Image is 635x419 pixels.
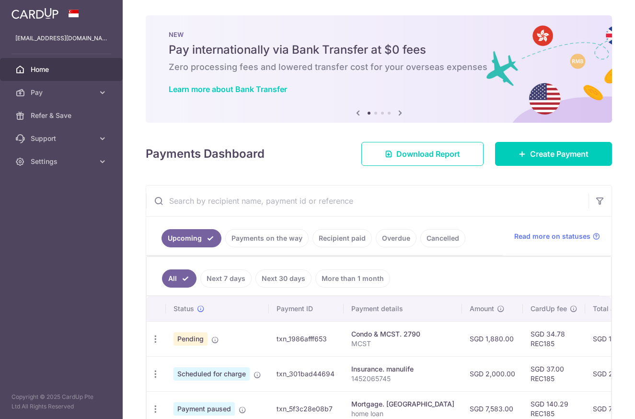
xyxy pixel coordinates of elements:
[495,142,612,166] a: Create Payment
[420,229,465,247] a: Cancelled
[523,321,585,356] td: SGD 34.78 REC185
[462,356,523,391] td: SGD 2,000.00
[146,145,265,163] h4: Payments Dashboard
[470,304,494,314] span: Amount
[173,304,194,314] span: Status
[15,34,107,43] p: [EMAIL_ADDRESS][DOMAIN_NAME]
[31,111,94,120] span: Refer & Save
[269,296,344,321] th: Payment ID
[31,134,94,143] span: Support
[169,61,589,73] h6: Zero processing fees and lowered transfer cost for your overseas expenses
[173,367,250,381] span: Scheduled for charge
[269,356,344,391] td: txn_301bad44694
[514,232,600,241] a: Read more on statuses
[351,339,454,349] p: MCST
[200,269,252,288] a: Next 7 days
[31,65,94,74] span: Home
[351,399,454,409] div: Mortgage. [GEOGRAPHIC_DATA]
[146,15,612,123] img: Bank transfer banner
[361,142,484,166] a: Download Report
[530,148,589,160] span: Create Payment
[12,8,58,19] img: CardUp
[169,42,589,58] h5: Pay internationally via Bank Transfer at $0 fees
[396,148,460,160] span: Download Report
[344,296,462,321] th: Payment details
[162,269,196,288] a: All
[225,229,309,247] a: Payments on the way
[462,321,523,356] td: SGD 1,880.00
[593,304,624,314] span: Total amt.
[531,304,567,314] span: CardUp fee
[269,321,344,356] td: txn_1986afff653
[376,229,416,247] a: Overdue
[351,364,454,374] div: Insurance. manulife
[514,232,590,241] span: Read more on statuses
[576,390,625,414] iframe: 打开一个小组件，您可以在其中找到更多信息
[312,229,372,247] a: Recipient paid
[351,374,454,384] p: 1452065745
[31,88,94,97] span: Pay
[173,402,235,416] span: Payment paused
[351,329,454,339] div: Condo & MCST. 2790
[162,229,221,247] a: Upcoming
[523,356,585,391] td: SGD 37.00 REC185
[31,157,94,166] span: Settings
[169,84,287,94] a: Learn more about Bank Transfer
[351,409,454,419] p: home loan
[315,269,390,288] a: More than 1 month
[255,269,312,288] a: Next 30 days
[173,332,208,346] span: Pending
[169,31,589,38] p: NEW
[146,186,589,216] input: Search by recipient name, payment id or reference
